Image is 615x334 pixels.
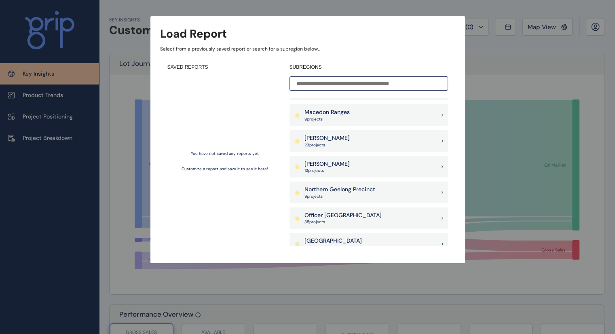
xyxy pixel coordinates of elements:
p: 9 project s [304,194,375,199]
p: You have not saved any reports yet [191,151,259,156]
p: [GEOGRAPHIC_DATA] [304,237,362,245]
h3: Load Report [160,26,227,42]
p: 4 project s [304,245,362,251]
p: Select from a previously saved report or search for a subregion below... [160,46,455,53]
p: 13 project s [304,168,350,173]
p: [PERSON_NAME] [304,134,350,142]
h4: SAVED REPORTS [167,64,282,71]
p: Macedon Ranges [304,108,350,116]
p: Officer [GEOGRAPHIC_DATA] [304,211,382,220]
p: 35 project s [304,219,382,225]
p: Northern Geelong Precinct [304,186,375,194]
p: Customize a report and save it to see it here! [182,166,268,172]
p: 23 project s [304,142,350,148]
p: [PERSON_NAME] [304,160,350,168]
h4: SUBREGIONS [290,64,448,71]
p: 9 project s [304,116,350,122]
